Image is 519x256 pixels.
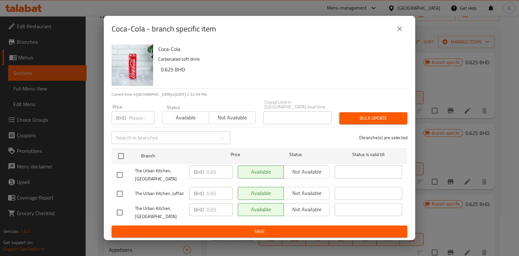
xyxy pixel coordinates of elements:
[112,91,407,97] p: Current time in [GEOGRAPHIC_DATA] is [DATE] 2:32:09 PM
[112,131,215,144] input: Search in branches
[135,204,184,221] span: The Urban Kitchen,[GEOGRAPHIC_DATA]
[207,187,233,200] input: Please enter price
[194,168,204,176] p: BHD
[194,206,204,213] p: BHD
[209,111,255,124] button: Not available
[161,65,402,74] h6: 0.625 BHD
[158,55,402,63] p: Carbonated soft drink
[162,111,209,124] button: Available
[135,167,184,183] span: The Urban Kitchen, [GEOGRAPHIC_DATA]
[344,114,402,122] span: Bulk update
[359,134,407,141] p: 0 branche(s) are selected
[207,203,233,216] input: Please enter price
[214,151,257,159] span: Price
[129,111,154,124] input: Please enter price
[335,151,402,159] span: Status is valid till
[262,151,330,159] span: Status
[207,165,233,178] input: Please enter price
[158,44,402,54] h6: Coca-Cola
[112,44,153,86] img: Coca-Cola
[165,113,206,122] span: Available
[135,189,184,198] span: The Urban Kitchen, Juffair
[339,112,407,124] button: Bulk update
[392,21,407,37] button: close
[141,152,209,160] span: Branch
[112,24,216,34] h2: Coca-Cola - branch specific item
[117,227,402,236] span: Save
[116,114,126,122] p: BHD
[211,113,253,122] span: Not available
[194,189,204,197] p: BHD
[112,226,407,238] button: Save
